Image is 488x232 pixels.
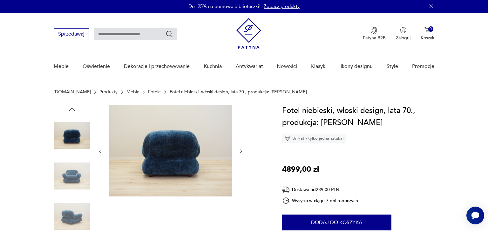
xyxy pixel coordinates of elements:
img: Zdjęcie produktu Fotel niebieski, włoski design, lata 70., produkcja: Włochy [109,105,232,196]
a: Meble [54,54,69,79]
button: Patyna B2B [363,27,386,41]
img: Patyna - sklep z meblami i dekoracjami vintage [236,18,261,49]
button: Sprzedawaj [54,28,89,40]
div: 0 [428,26,434,32]
p: Do -25% na domowe biblioteczki! [188,3,261,10]
p: Fotel niebieski, włoski design, lata 70., produkcja: [PERSON_NAME] [170,89,307,95]
a: Style [387,54,398,79]
img: Ikona koszyka [424,27,431,33]
iframe: Smartsupp widget button [466,207,484,224]
a: Ikona medaluPatyna B2B [363,27,386,41]
button: Dodaj do koszyka [282,215,391,230]
a: Sprzedawaj [54,32,89,37]
a: Promocje [412,54,434,79]
img: Zdjęcie produktu Fotel niebieski, włoski design, lata 70., produkcja: Włochy [54,158,90,194]
a: Fotele [148,89,161,95]
a: Produkty [99,89,118,95]
a: Antykwariat [236,54,263,79]
a: Nowości [277,54,297,79]
img: Ikonka użytkownika [400,27,406,33]
div: Wysyłka w ciągu 7 dni roboczych [282,197,358,204]
p: Patyna B2B [363,35,386,41]
a: Kuchnia [204,54,222,79]
img: Ikona medalu [371,27,377,34]
p: 4899,00 zł [282,163,319,176]
button: Szukaj [166,30,173,38]
img: Ikona dostawy [282,186,290,194]
div: Dostawa od 239,00 PLN [282,186,358,194]
p: Zaloguj [396,35,410,41]
a: Zobacz produkty [264,3,300,10]
img: Zdjęcie produktu Fotel niebieski, włoski design, lata 70., produkcja: Włochy [54,117,90,154]
button: Zaloguj [396,27,410,41]
h1: Fotel niebieski, włoski design, lata 70., produkcja: [PERSON_NAME] [282,105,434,129]
a: Oświetlenie [83,54,110,79]
a: Dekoracje i przechowywanie [124,54,190,79]
div: Unikat - tylko jedna sztuka! [282,134,346,143]
p: Koszyk [421,35,434,41]
a: [DOMAIN_NAME] [54,89,91,95]
a: Klasyki [311,54,327,79]
a: Ikony designu [341,54,373,79]
button: 0Koszyk [421,27,434,41]
a: Meble [126,89,139,95]
img: Ikona diamentu [285,136,290,141]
